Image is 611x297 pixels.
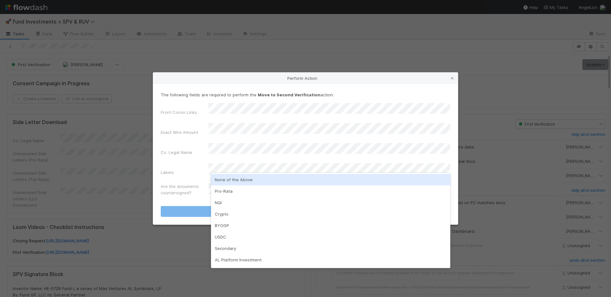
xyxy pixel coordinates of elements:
div: None of the Above [211,174,450,185]
label: Front Convo Links [161,109,197,115]
p: The following fields are required to perform the action: [161,92,450,98]
div: BYOGP [211,220,450,231]
div: Perform Action [153,73,458,84]
div: NQI [211,197,450,208]
label: Co. Legal Name [161,149,192,155]
div: USDC [211,231,450,243]
div: Secondary [211,243,450,254]
label: Exact Wire Amount [161,129,198,135]
label: Labels [161,169,174,176]
label: Are the documents countersigned? [161,183,208,196]
div: LLC/LP Investment [211,266,450,277]
div: AL Platform Investment [211,254,450,266]
div: Crypto [211,208,450,220]
strong: Move to Second Verification [258,92,320,97]
button: Move to Second Verification [161,206,450,217]
div: Pro-Rata [211,185,450,197]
